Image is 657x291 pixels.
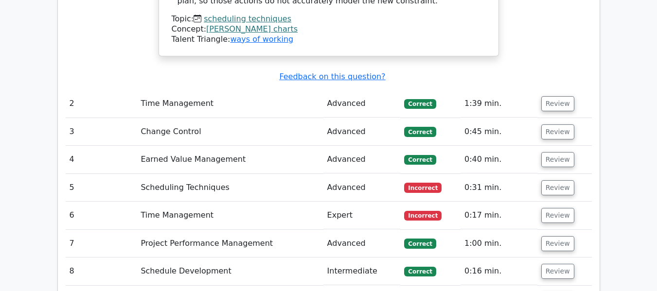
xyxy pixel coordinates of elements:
td: Advanced [323,146,401,173]
button: Review [541,180,574,195]
td: 1:00 min. [461,230,537,257]
td: Intermediate [323,257,401,285]
td: Change Control [137,118,323,146]
button: Review [541,264,574,279]
span: Correct [404,127,436,137]
button: Review [541,96,574,111]
td: Time Management [137,90,323,118]
td: 4 [66,146,137,173]
span: Correct [404,99,436,109]
td: Earned Value Management [137,146,323,173]
a: [PERSON_NAME] charts [206,24,298,34]
td: Advanced [323,230,401,257]
td: 3 [66,118,137,146]
a: scheduling techniques [204,14,291,23]
td: 0:31 min. [461,174,537,202]
span: Correct [404,239,436,248]
td: 2 [66,90,137,118]
span: Incorrect [404,183,442,192]
td: 5 [66,174,137,202]
div: Talent Triangle: [172,14,486,44]
td: Advanced [323,174,401,202]
td: Expert [323,202,401,229]
button: Review [541,236,574,251]
a: Feedback on this question? [279,72,385,81]
td: 0:45 min. [461,118,537,146]
td: 0:16 min. [461,257,537,285]
td: 1:39 min. [461,90,537,118]
td: 6 [66,202,137,229]
td: Time Management [137,202,323,229]
button: Review [541,208,574,223]
td: 7 [66,230,137,257]
span: Correct [404,155,436,165]
a: ways of working [230,34,293,44]
td: Project Performance Management [137,230,323,257]
td: 8 [66,257,137,285]
td: Advanced [323,118,401,146]
div: Concept: [172,24,486,34]
td: Advanced [323,90,401,118]
td: Scheduling Techniques [137,174,323,202]
div: Topic: [172,14,486,24]
button: Review [541,152,574,167]
button: Review [541,124,574,139]
span: Incorrect [404,211,442,221]
td: 0:17 min. [461,202,537,229]
td: 0:40 min. [461,146,537,173]
td: Schedule Development [137,257,323,285]
span: Correct [404,267,436,276]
